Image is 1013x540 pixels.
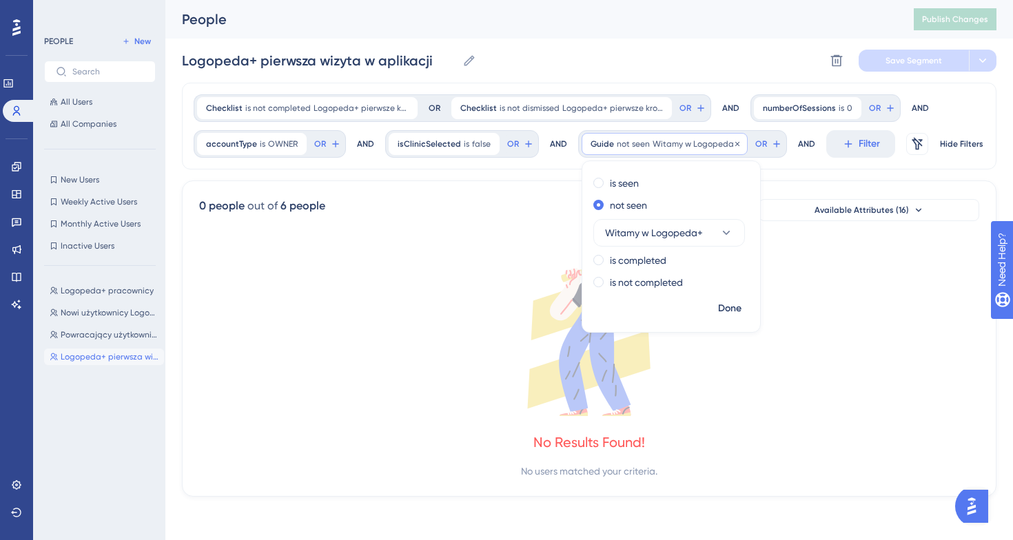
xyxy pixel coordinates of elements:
[847,103,852,114] span: 0
[44,238,156,254] button: Inactive Users
[591,138,614,149] span: Guide
[44,326,164,343] button: Powracający użytkownicy Logopeda+
[260,138,265,149] span: is
[472,138,491,149] span: false
[44,349,164,365] button: Logopeda+ pierwsza wizyta w aplikacji
[61,174,99,185] span: New Users
[206,138,257,149] span: accountType
[44,172,156,188] button: New Users
[763,103,836,114] span: numberOfSessions
[61,96,92,107] span: All Users
[280,198,325,214] div: 6 people
[182,10,879,29] div: People
[312,133,342,155] button: OR
[722,94,739,122] div: AND
[886,55,942,66] span: Save Segment
[44,36,73,47] div: PEOPLE
[44,304,164,321] button: Nowi użytkownicy Logopeda+
[182,51,457,70] input: Segment Name
[798,130,815,158] div: AND
[61,196,137,207] span: Weekly Active Users
[72,67,144,76] input: Search
[32,3,86,20] span: Need Help?
[199,198,245,214] div: 0 people
[61,329,158,340] span: Powracający użytkownicy Logopeda+
[867,97,897,119] button: OR
[464,138,469,149] span: is
[44,116,156,132] button: All Companies
[922,14,988,25] span: Publish Changes
[677,97,708,119] button: OR
[500,103,560,114] span: is not dismissed
[268,138,298,149] span: OWNER
[61,240,114,251] span: Inactive Users
[610,252,666,269] label: is completed
[460,103,497,114] span: Checklist
[610,274,683,291] label: is not completed
[826,130,895,158] button: Filter
[134,36,151,47] span: New
[245,103,311,114] span: is not completed
[617,138,650,149] span: not seen
[912,94,929,122] div: AND
[44,216,156,232] button: Monthly Active Users
[117,33,156,50] button: New
[815,205,909,216] span: Available Attributes (16)
[314,103,409,114] span: Logopeda+ pierwsze kroki
[61,307,158,318] span: Nowi użytkownicy Logopeda+
[940,138,983,149] span: Hide Filters
[610,175,639,191] label: is seen
[61,118,116,129] span: All Companies
[505,133,535,155] button: OR
[759,199,979,221] button: Available Attributes (16)
[247,198,278,214] div: out of
[521,463,657,479] div: No users matched your criteria.
[562,103,663,114] span: Logopeda+ pierwsze kroki
[61,351,158,362] span: Logopeda+ pierwsza wizyta w aplikacji
[605,225,703,241] span: Witamy w Logopeda+
[718,300,741,317] span: Done
[314,138,326,149] span: OR
[839,103,844,114] span: is
[653,138,739,149] span: Witamy w Logopeda+
[398,138,461,149] span: isClinicSelected
[507,138,519,149] span: OR
[61,285,154,296] span: Logopeda+ pracownicy
[914,8,996,30] button: Publish Changes
[44,282,164,299] button: Logopeda+ pracownicy
[61,218,141,229] span: Monthly Active Users
[533,433,645,452] div: No Results Found!
[593,219,745,247] button: Witamy w Logopeda+
[753,133,784,155] button: OR
[610,197,647,214] label: not seen
[357,130,374,158] div: AND
[429,103,440,114] div: OR
[869,103,881,114] span: OR
[755,138,767,149] span: OR
[939,133,983,155] button: Hide Filters
[44,194,156,210] button: Weekly Active Users
[44,94,156,110] button: All Users
[206,103,243,114] span: Checklist
[955,486,996,527] iframe: UserGuiding AI Assistant Launcher
[679,103,691,114] span: OR
[550,130,567,158] div: AND
[710,296,749,321] button: Done
[859,136,880,152] span: Filter
[859,50,969,72] button: Save Segment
